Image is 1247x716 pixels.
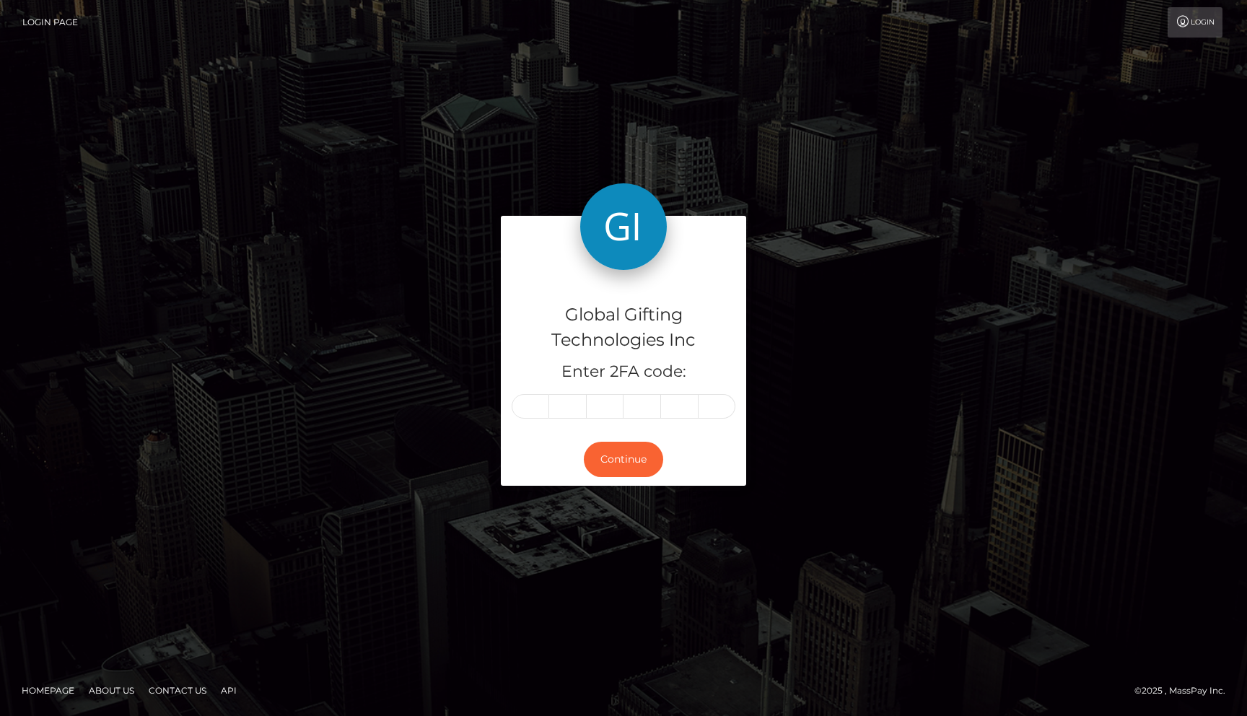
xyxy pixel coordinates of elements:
a: Login [1168,7,1222,38]
button: Continue [584,442,663,477]
a: Homepage [16,679,80,702]
h5: Enter 2FA code: [512,361,735,383]
a: About Us [83,679,140,702]
h4: Global Gifting Technologies Inc [512,302,735,353]
div: © 2025 , MassPay Inc. [1134,683,1236,699]
img: Global Gifting Technologies Inc [580,183,667,270]
a: Login Page [22,7,78,38]
a: Contact Us [143,679,212,702]
a: API [215,679,242,702]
